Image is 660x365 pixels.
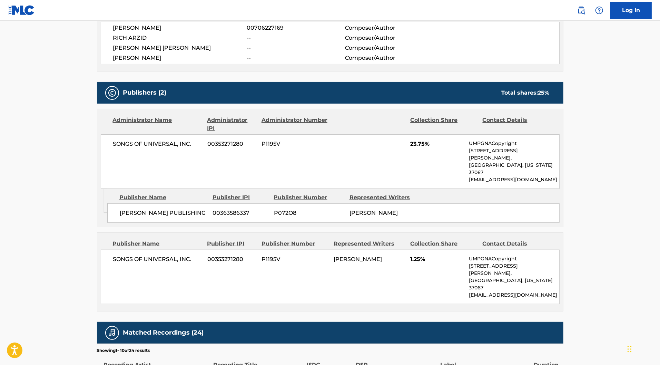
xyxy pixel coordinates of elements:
[345,54,434,62] span: Composer/Author
[113,44,247,52] span: [PERSON_NAME] [PERSON_NAME]
[123,329,204,337] h5: Matched Recordings (24)
[610,2,652,19] a: Log In
[247,54,345,62] span: --
[113,116,202,133] div: Administrator Name
[274,209,344,217] span: P072O8
[123,89,167,97] h5: Publishers (2)
[113,54,247,62] span: [PERSON_NAME]
[113,240,202,248] div: Publisher Name
[574,3,588,17] a: Public Search
[469,140,559,147] p: UMPGNACopyright
[410,255,464,263] span: 1.25%
[207,140,256,148] span: 00353271280
[262,240,328,248] div: Publisher Number
[213,193,269,202] div: Publisher IPI
[469,277,559,291] p: [GEOGRAPHIC_DATA], [US_STATE] 37067
[483,240,550,248] div: Contact Details
[262,116,328,133] div: Administrator Number
[502,89,550,97] div: Total shares:
[349,210,398,216] span: [PERSON_NAME]
[120,209,208,217] span: [PERSON_NAME] PUBLISHING
[207,255,256,263] span: 00353271280
[207,116,256,133] div: Administrator IPI
[469,291,559,299] p: [EMAIL_ADDRESS][DOMAIN_NAME]
[595,6,603,15] img: help
[410,116,477,133] div: Collection Share
[483,116,550,133] div: Contact Details
[108,89,116,97] img: Publishers
[213,209,269,217] span: 00363586337
[113,255,203,263] span: SONGS OF UNIVERSAL, INC.
[262,255,328,263] span: P1195V
[345,24,434,32] span: Composer/Author
[247,44,345,52] span: --
[625,332,660,365] iframe: Chat Widget
[108,329,116,337] img: Matched Recordings
[469,262,559,277] p: [STREET_ADDRESS][PERSON_NAME],
[247,34,345,42] span: --
[410,240,477,248] div: Collection Share
[469,162,559,176] p: [GEOGRAPHIC_DATA], [US_STATE] 37067
[8,5,35,15] img: MLC Logo
[207,240,256,248] div: Publisher IPI
[113,34,247,42] span: RICH ARZID
[113,140,203,148] span: SONGS OF UNIVERSAL, INC.
[113,24,247,32] span: [PERSON_NAME]
[119,193,207,202] div: Publisher Name
[410,140,464,148] span: 23.75%
[262,140,328,148] span: P1195V
[274,193,344,202] div: Publisher Number
[469,255,559,262] p: UMPGNACopyright
[334,256,382,262] span: [PERSON_NAME]
[345,44,434,52] span: Composer/Author
[628,339,632,359] div: Drag
[334,240,405,248] div: Represented Writers
[345,34,434,42] span: Composer/Author
[592,3,606,17] div: Help
[349,193,420,202] div: Represented Writers
[469,176,559,183] p: [EMAIL_ADDRESS][DOMAIN_NAME]
[97,347,150,354] p: Showing 1 - 10 of 24 results
[577,6,585,15] img: search
[469,147,559,162] p: [STREET_ADDRESS][PERSON_NAME],
[247,24,345,32] span: 00706227169
[538,89,550,96] span: 25 %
